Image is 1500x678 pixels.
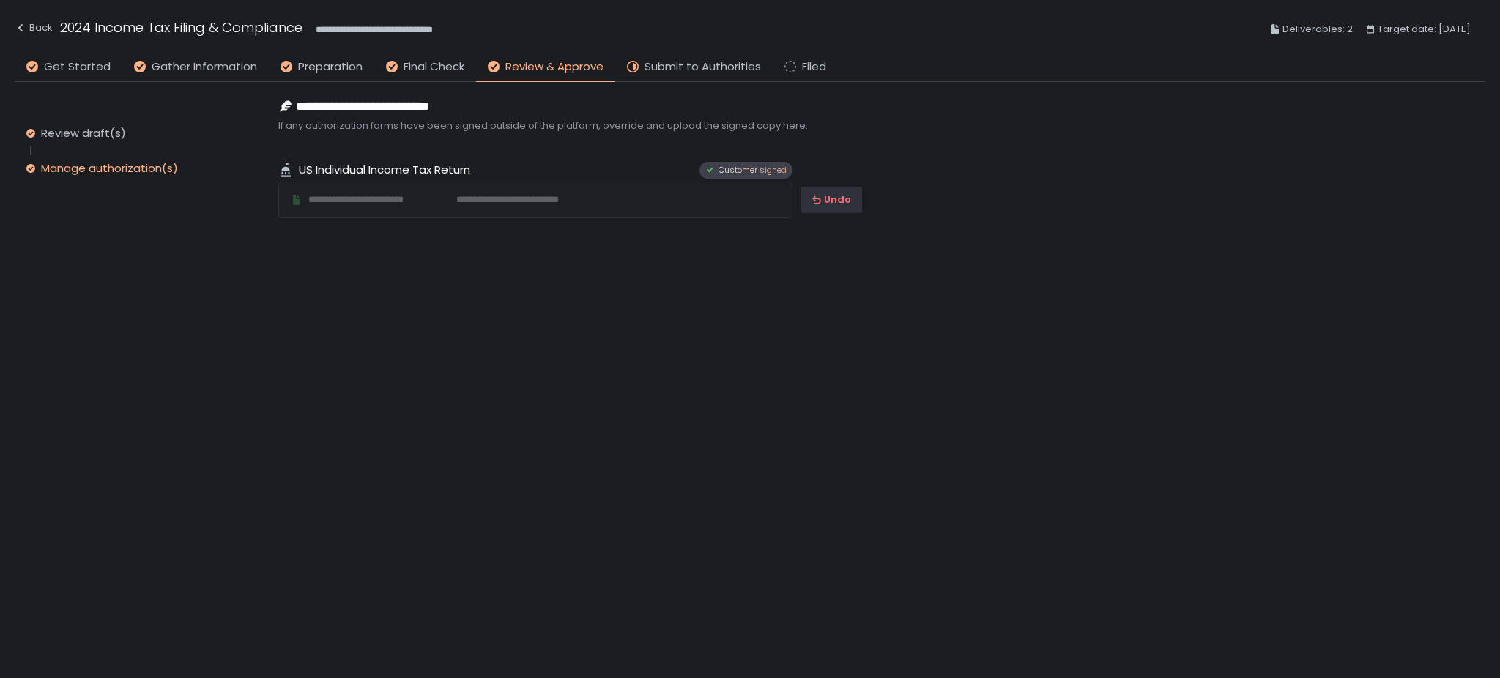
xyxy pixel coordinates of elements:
[299,162,470,179] span: US Individual Income Tax Return
[802,59,826,75] span: Filed
[15,19,53,37] div: Back
[812,193,851,206] div: Undo
[44,59,111,75] span: Get Started
[1378,21,1471,38] span: Target date: [DATE]
[1282,21,1353,38] span: Deliverables: 2
[801,187,862,213] button: Undo
[298,59,363,75] span: Preparation
[152,59,257,75] span: Gather Information
[278,119,967,133] span: If any authorization forms have been signed outside of the platform, override and upload the sign...
[60,18,302,37] h1: 2024 Income Tax Filing & Compliance
[41,126,126,141] div: Review draft(s)
[645,59,761,75] span: Submit to Authorities
[404,59,464,75] span: Final Check
[719,165,787,176] span: Customer signed
[505,59,604,75] span: Review & Approve
[41,161,178,176] div: Manage authorization(s)
[15,18,53,42] button: Back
